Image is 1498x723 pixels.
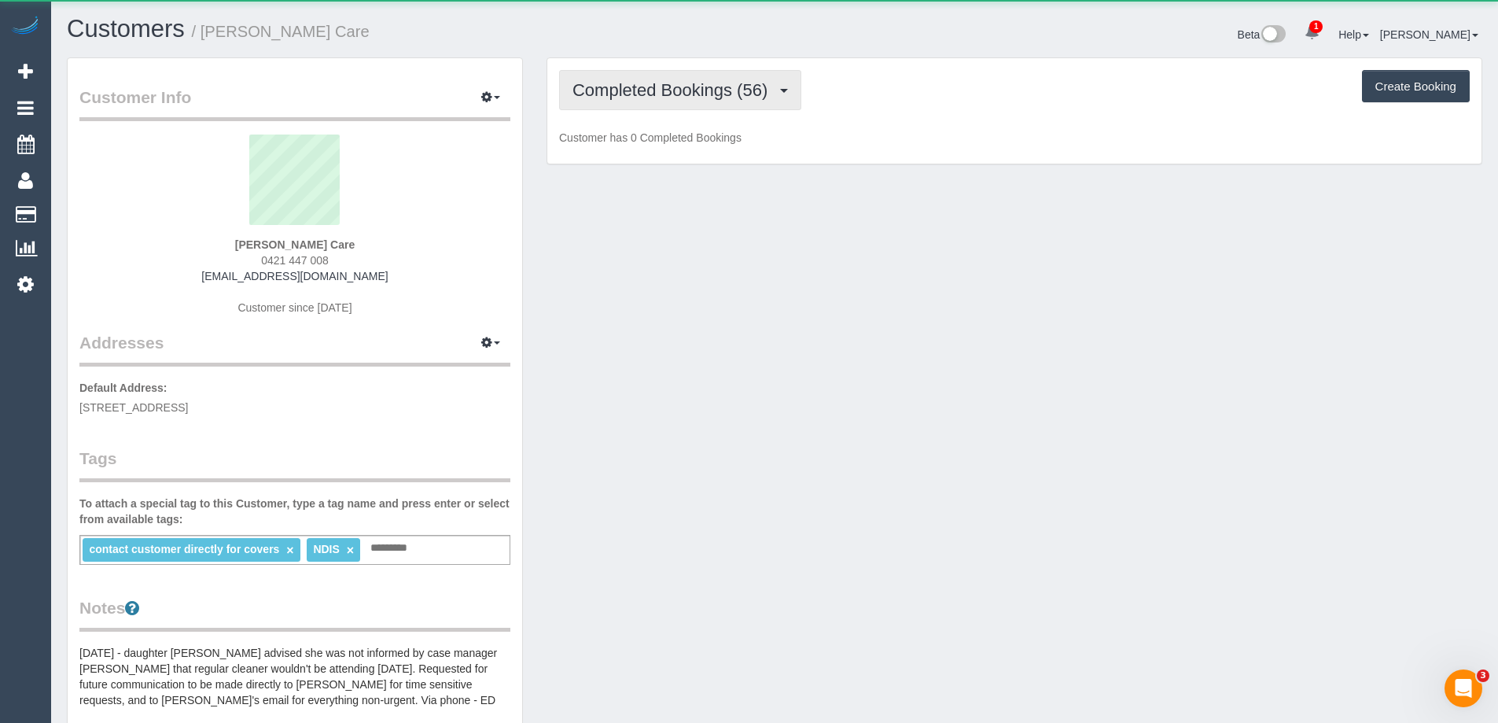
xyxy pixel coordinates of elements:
[1380,28,1478,41] a: [PERSON_NAME]
[313,543,339,555] span: NDIS
[1260,25,1286,46] img: New interface
[286,544,293,557] a: ×
[1338,28,1369,41] a: Help
[559,130,1470,146] p: Customer has 0 Completed Bookings
[1309,20,1323,33] span: 1
[235,238,355,251] strong: [PERSON_NAME] Care
[201,270,388,282] a: [EMAIL_ADDRESS][DOMAIN_NAME]
[79,401,188,414] span: [STREET_ADDRESS]
[1362,70,1470,103] button: Create Booking
[89,543,279,555] span: contact customer directly for covers
[261,254,329,267] span: 0421 447 008
[1297,16,1327,50] a: 1
[347,544,354,557] a: ×
[1477,670,1489,682] span: 3
[572,80,775,100] span: Completed Bookings (56)
[79,380,167,396] label: Default Address:
[1445,670,1482,707] iframe: Intercom live chat
[79,447,510,482] legend: Tags
[67,15,185,42] a: Customers
[192,23,370,40] small: / [PERSON_NAME] Care
[79,86,510,121] legend: Customer Info
[79,496,510,527] label: To attach a special tag to this Customer, type a tag name and press enter or select from availabl...
[9,16,41,38] img: Automaid Logo
[79,596,510,632] legend: Notes
[1238,28,1286,41] a: Beta
[237,301,351,314] span: Customer since [DATE]
[559,70,801,110] button: Completed Bookings (56)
